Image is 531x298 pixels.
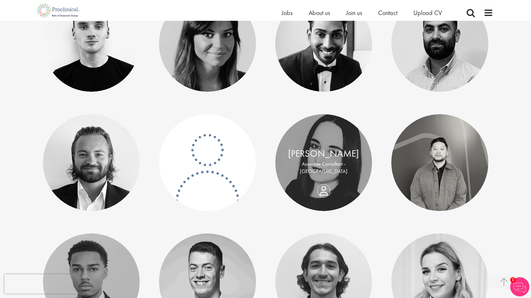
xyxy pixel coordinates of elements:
[378,9,397,17] a: Contact
[413,9,442,17] a: Upload CV
[288,147,359,160] a: [PERSON_NAME]
[346,9,362,17] a: Join us
[4,274,87,294] iframe: reCAPTCHA
[510,277,516,283] span: 1
[282,161,366,175] p: Associate Consultant - [GEOGRAPHIC_DATA]
[282,9,293,17] a: Jobs
[309,9,330,17] a: About us
[510,277,529,296] img: Chatbot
